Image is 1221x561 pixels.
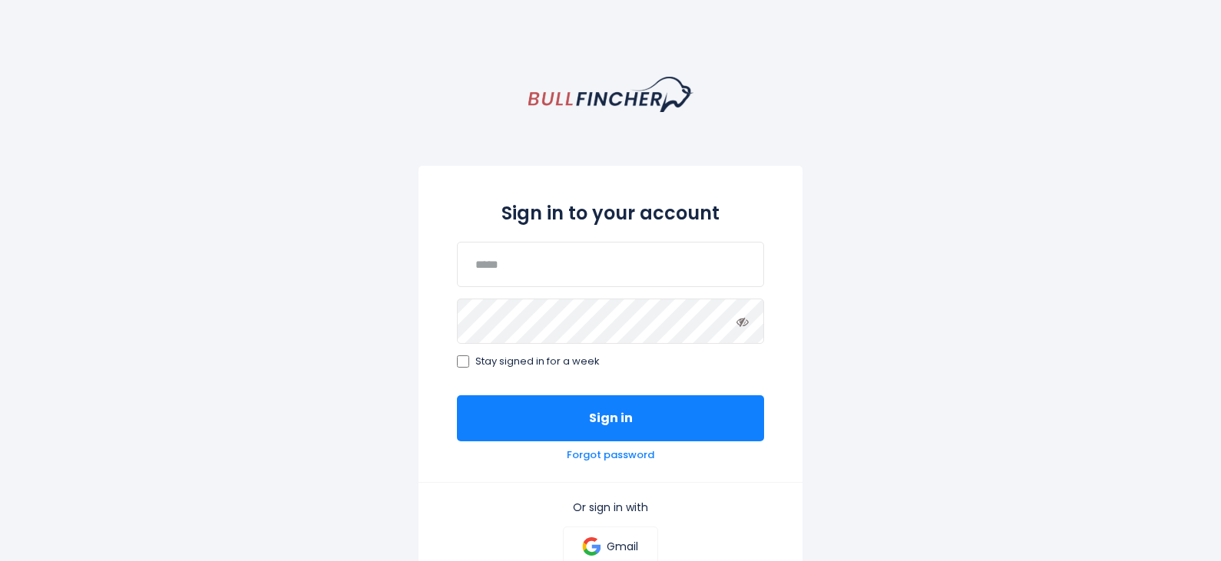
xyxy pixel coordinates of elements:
p: Or sign in with [457,500,764,514]
button: Sign in [457,395,764,441]
a: Forgot password [567,449,654,462]
p: Gmail [607,540,638,553]
input: Stay signed in for a week [457,355,469,368]
a: homepage [528,77,693,112]
span: Stay signed in for a week [475,355,600,368]
h2: Sign in to your account [457,200,764,226]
